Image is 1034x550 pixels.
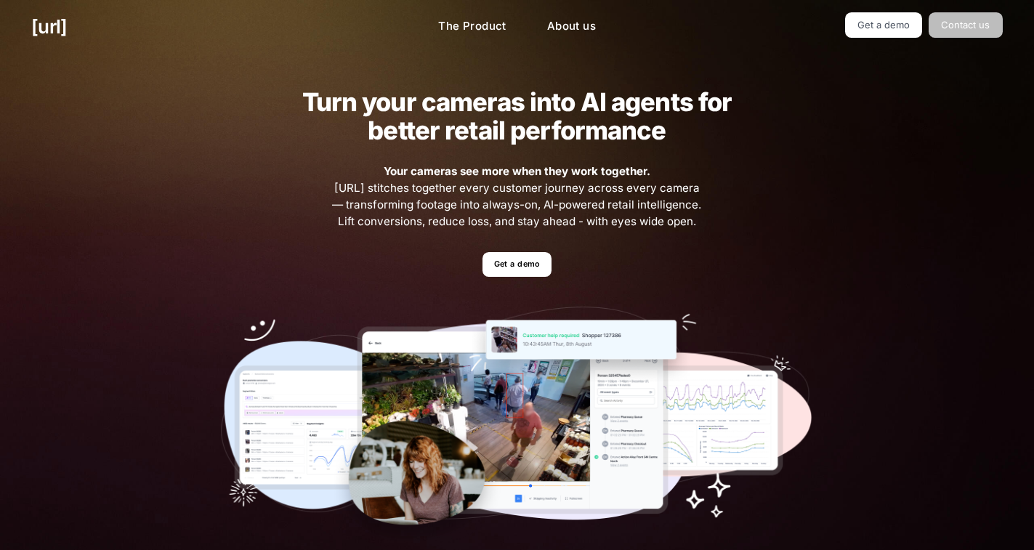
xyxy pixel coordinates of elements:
[31,12,67,41] a: [URL]
[536,12,607,41] a: About us
[221,307,813,547] img: Our tools
[331,163,704,230] span: [URL] stitches together every customer journey across every camera — transforming footage into al...
[279,88,754,145] h2: Turn your cameras into AI agents for better retail performance
[427,12,518,41] a: The Product
[845,12,923,38] a: Get a demo
[482,252,552,278] a: Get a demo
[384,164,650,178] strong: Your cameras see more when they work together.
[929,12,1003,38] a: Contact us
